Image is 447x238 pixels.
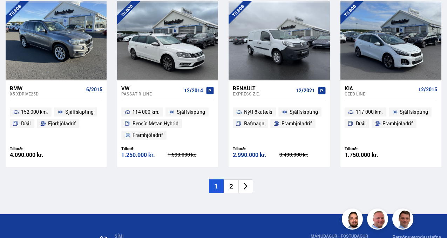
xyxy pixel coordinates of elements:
[48,119,76,128] span: Fjórhjóladrif
[368,210,389,231] img: siFngHWaQ9KaOqBr.png
[121,152,168,158] div: 1.250.000 kr.
[10,91,83,96] div: X5 XDRIVE25D
[168,152,214,157] div: 1.590.000 kr.
[121,85,181,91] div: VW
[279,152,326,157] div: 3.490.000 kr.
[393,210,414,231] img: FbJEzSuNWCJXmdc-.webp
[345,152,391,158] div: 1.750.000 kr.
[343,210,364,231] img: nhp88E3Fdnt1Opn2.png
[6,80,107,167] a: BMW X5 XDRIVE25D 6/2015 152 000 km. Sjálfskipting Dísil Fjórhjóladrif Tilboð: 4.090.000 kr.
[356,119,366,128] span: Dísil
[244,119,264,128] span: Rafmagn
[117,80,218,167] a: VW Passat R-LINE 12/2014 114 000 km. Sjálfskipting Bensín Metan Hybrid Framhjóladrif Tilboð: 1.25...
[177,108,205,116] span: Sjálfskipting
[233,85,293,91] div: Renault
[418,87,437,92] span: 12/2015
[233,91,293,96] div: Express Z.E.
[345,146,391,151] div: Tilboð:
[345,91,415,96] div: Ceed LINE
[121,146,168,151] div: Tilboð:
[229,80,330,167] a: Renault Express Z.E. 12/2021 Nýtt ökutæki Sjálfskipting Rafmagn Framhjóladrif Tilboð: 2.990.000 k...
[244,108,272,116] span: Nýtt ökutæki
[10,146,56,151] div: Tilboð:
[340,80,441,167] a: Kia Ceed LINE 12/2015 117 000 km. Sjálfskipting Dísil Framhjóladrif Tilboð: 1.750.000 kr.
[224,179,238,193] li: 2
[65,108,94,116] span: Sjálfskipting
[86,87,102,92] span: 6/2015
[382,119,413,128] span: Framhjóladrif
[345,85,415,91] div: Kia
[133,119,178,128] span: Bensín Metan Hybrid
[282,119,312,128] span: Framhjóladrif
[296,88,315,93] span: 12/2021
[184,88,203,93] span: 12/2014
[133,131,163,139] span: Framhjóladrif
[6,3,27,24] button: Opna LiveChat spjallviðmót
[121,91,181,96] div: Passat R-LINE
[290,108,318,116] span: Sjálfskipting
[21,119,31,128] span: Dísil
[21,108,48,116] span: 152 000 km.
[133,108,160,116] span: 114 000 km.
[209,179,224,193] li: 1
[10,85,83,91] div: BMW
[400,108,428,116] span: Sjálfskipting
[10,152,56,158] div: 4.090.000 kr.
[233,152,279,158] div: 2.990.000 kr.
[356,108,383,116] span: 117 000 km.
[233,146,279,151] div: Tilboð:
